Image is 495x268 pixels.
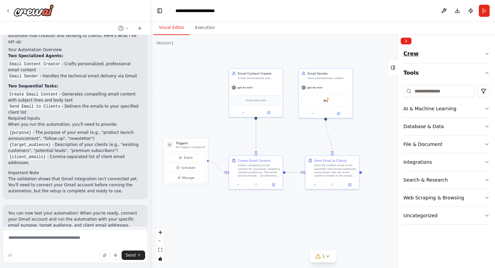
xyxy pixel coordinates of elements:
button: Uncategorized [403,207,490,224]
button: Integrations [403,153,490,171]
div: Web Scraping & Browsing [403,194,464,201]
button: Click to speak your automation idea [111,251,120,260]
button: toggle interactivity [156,254,165,263]
g: Edge from 1dd8e019-db76-4daf-93d8-6b321555ed43 to 088fcf22-31c5-4b5d-a3f6-be44bdcda358 [286,170,303,175]
div: Send the crafted email to the specified client email addresses using Gmail. Use the email content... [314,164,357,178]
g: Edge from triggers to 1dd8e019-db76-4daf-93d8-6b321555ed43 [207,159,226,175]
button: Visual Editor [154,21,190,35]
h2: Important Note [8,170,142,176]
li: - Crafts personalized, professional email content [8,61,142,73]
button: Database & Data [403,118,490,135]
li: - The purpose of your email (e.g., "product launch announcement", "follow-up", "newsletter") [8,129,142,142]
li: - Comma-separated list of client email addresses [8,154,142,166]
div: TriggersNo triggers configuredEventScheduleManage [163,138,208,184]
div: Email SenderSend professionally crafted emails to clients using Gmail integration. Ensure emails ... [298,68,353,118]
span: Schedule [181,165,195,170]
strong: Two Specialized Agents: [8,53,63,58]
div: Search & Research [403,177,448,183]
button: 1 [310,250,336,263]
button: Open in side panel [342,182,357,188]
button: Event [165,154,206,162]
code: {purpose} [8,130,33,136]
code: {target_audience} [8,142,52,148]
span: Drop tools here [246,98,266,103]
g: Edge from b3d8b0ed-ff5c-48d2-a5a0-49aca698cb2d to 1dd8e019-db76-4daf-93d8-6b321555ed43 [254,120,258,153]
button: Open in side panel [326,111,351,116]
button: Schedule [165,164,206,172]
strong: Two Sequential Tasks: [8,84,58,88]
li: - Delivers the emails to your specified client list [8,103,142,115]
p: The validation shows that Gmail integration isn't connected yet. You'll need to connect your Gmai... [8,176,142,194]
div: Send professionally crafted emails to clients using Gmail integration. Ensure emails are delivere... [307,76,350,80]
code: Email Content Creator [8,61,62,67]
code: Create Email Content [8,91,59,98]
button: Hide left sidebar [155,6,164,15]
span: gpt-4o-mini [307,86,322,89]
div: Send Email to ClientsSend the crafted email to the specified client email addresses using Gmail. ... [305,155,360,190]
p: When you run this automation, you'll need to provide: [8,121,142,127]
span: gpt-4o-mini [237,86,253,89]
div: Uncategorized [403,212,437,219]
button: Manage [165,174,206,182]
div: Integrations [403,159,432,165]
code: Email Sender [8,73,40,79]
p: You can now test your automation! When you're ready, connect your Gmail account and run the autom... [8,210,142,228]
li: - Handles the technical email delivery via Gmail [8,73,142,79]
div: Create Email ContentCreate compelling email content for {purpose} targeting {target_audience}. Th... [229,155,283,190]
div: Create compelling email content for {purpose} targeting {target_audience}. The email should inclu... [238,164,280,178]
button: Start a new chat [134,24,145,32]
button: Search & Research [403,171,490,189]
button: Crew [403,47,490,63]
nav: breadcrumb [175,7,228,14]
code: {client_emails} [8,154,47,160]
div: Email Content Creator [238,71,280,76]
button: No output available [246,182,265,188]
button: Web Scraping & Browsing [403,189,490,206]
img: Google gmail [323,98,328,104]
button: Open in side panel [256,110,281,115]
span: Event [184,156,193,160]
button: zoom in [156,228,165,237]
button: File & Document [403,136,490,153]
button: AI & Machine Learning [403,100,490,117]
h2: Your Automation Overview [8,47,142,53]
span: Send [126,253,136,258]
button: Execution [190,21,220,35]
button: Send [122,251,145,260]
div: Version 1 [156,40,174,46]
div: Database & Data [403,123,444,130]
div: Create personalized and professional email content for clients based on {purpose} and {target_aud... [238,76,280,80]
button: fit view [156,245,165,254]
button: Improve this prompt [5,251,15,260]
code: Send Email to Clients [8,104,62,110]
div: Send Email to Clients [314,158,347,163]
button: Upload files [100,251,109,260]
div: File & Document [403,141,442,148]
div: Tools [403,82,490,230]
button: Toggle Sidebar [395,35,401,268]
button: No output available [323,182,341,188]
h2: Required Inputs [8,115,142,121]
img: Logo [13,4,54,16]
div: Email Content CreatorCreate personalized and professional email content for clients based on {pur... [229,68,283,117]
li: - Generates compelling email content with subject lines and body text [8,91,142,103]
span: Manage [182,176,194,180]
div: React Flow controls [156,228,165,263]
button: Switch to previous chat [115,24,132,32]
button: zoom out [156,237,165,245]
h3: Triggers [176,141,205,145]
p: No triggers configured [176,145,205,149]
div: Email Sender [307,71,350,76]
p: Great! I've created your that will automate mail creation and sending to clients. Here's what I'v... [8,27,142,45]
div: AI & Machine Learning [403,105,456,112]
button: Open in side panel [266,182,281,188]
button: Tools [403,64,490,82]
li: - Description of your clients (e.g., "existing customers", "potential leads", "premium subscribers") [8,142,142,154]
div: Create Email Content [238,158,270,163]
button: Collapse right sidebar [401,38,411,44]
span: 1 [322,253,325,260]
g: Edge from 9161b571-2540-4204-a504-b60874cb2e0b to 088fcf22-31c5-4b5d-a3f6-be44bdcda358 [324,120,334,153]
